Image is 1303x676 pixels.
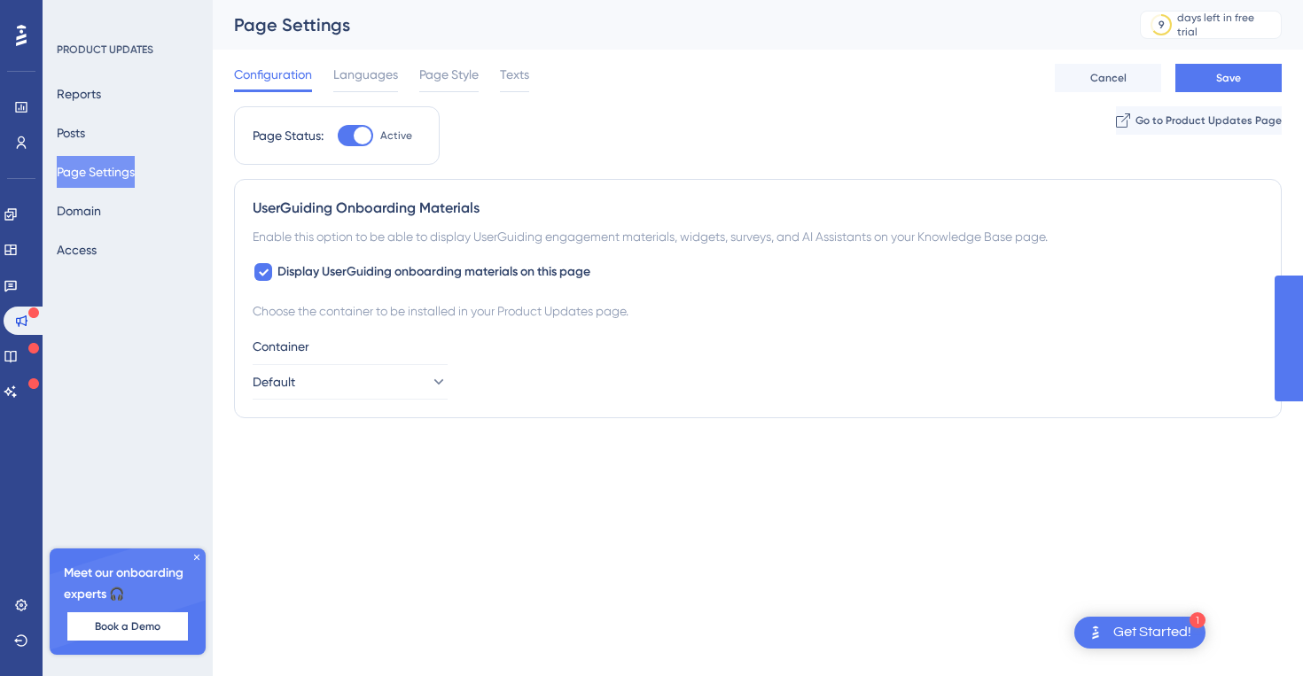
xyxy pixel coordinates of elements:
[500,64,529,85] span: Texts
[253,198,1263,219] div: UserGuiding Onboarding Materials
[1175,64,1282,92] button: Save
[333,64,398,85] span: Languages
[95,619,160,633] span: Book a Demo
[277,261,590,283] span: Display UserGuiding onboarding materials on this page
[1055,64,1161,92] button: Cancel
[253,300,1263,322] div: Choose the container to be installed in your Product Updates page.
[1074,617,1205,649] div: Open Get Started! checklist, remaining modules: 1
[57,195,101,227] button: Domain
[1229,606,1282,659] iframe: UserGuiding AI Assistant Launcher
[380,128,412,143] span: Active
[253,125,324,146] div: Page Status:
[1116,106,1282,135] button: Go to Product Updates Page
[1135,113,1282,128] span: Go to Product Updates Page
[67,612,188,641] button: Book a Demo
[1177,11,1276,39] div: days left in free trial
[1090,71,1127,85] span: Cancel
[57,156,135,188] button: Page Settings
[1216,71,1241,85] span: Save
[57,43,153,57] div: PRODUCT UPDATES
[1113,623,1191,642] div: Get Started!
[1085,622,1106,643] img: launcher-image-alternative-text
[1159,18,1165,32] div: 9
[57,78,101,110] button: Reports
[234,64,312,85] span: Configuration
[253,364,448,400] button: Default
[1190,612,1205,628] div: 1
[253,226,1263,247] div: Enable this option to be able to display UserGuiding engagement materials, widgets, surveys, and ...
[419,64,479,85] span: Page Style
[64,563,191,605] span: Meet our onboarding experts 🎧
[234,12,1096,37] div: Page Settings
[253,336,1263,357] div: Container
[253,371,295,392] span: Default
[57,234,97,266] button: Access
[57,117,85,149] button: Posts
